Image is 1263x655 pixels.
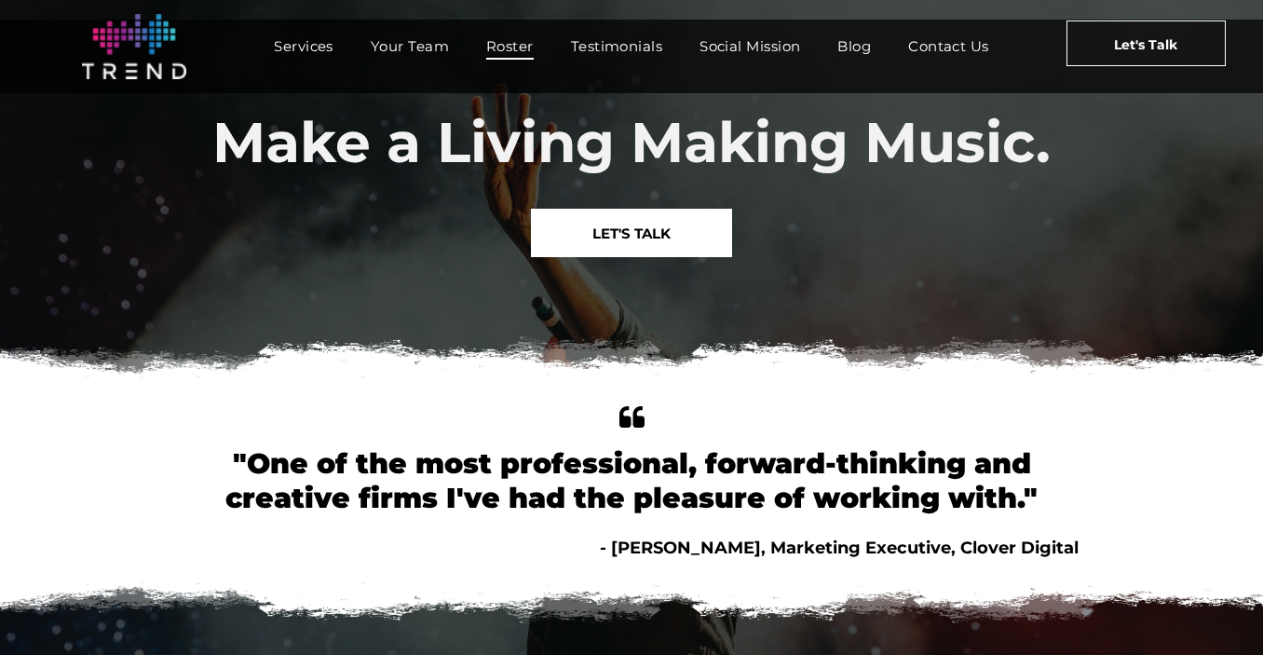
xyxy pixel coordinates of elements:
[486,33,534,60] span: Roster
[255,33,352,60] a: Services
[225,446,1038,515] font: "One of the most professional, forward-thinking and creative firms I've had the pleasure of worki...
[531,209,732,257] a: LET'S TALK
[82,14,186,79] img: logo
[819,33,890,60] a: Blog
[1114,21,1177,68] span: Let's Talk
[212,108,1051,176] span: Make a Living Making Music.
[1066,20,1226,66] a: Let's Talk
[352,33,468,60] a: Your Team
[600,538,1079,558] span: - [PERSON_NAME], Marketing Executive, Clover Digital
[468,33,552,60] a: Roster
[681,33,819,60] a: Social Mission
[890,33,1008,60] a: Contact Us
[552,33,681,60] a: Testimonials
[592,210,671,257] span: LET'S TALK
